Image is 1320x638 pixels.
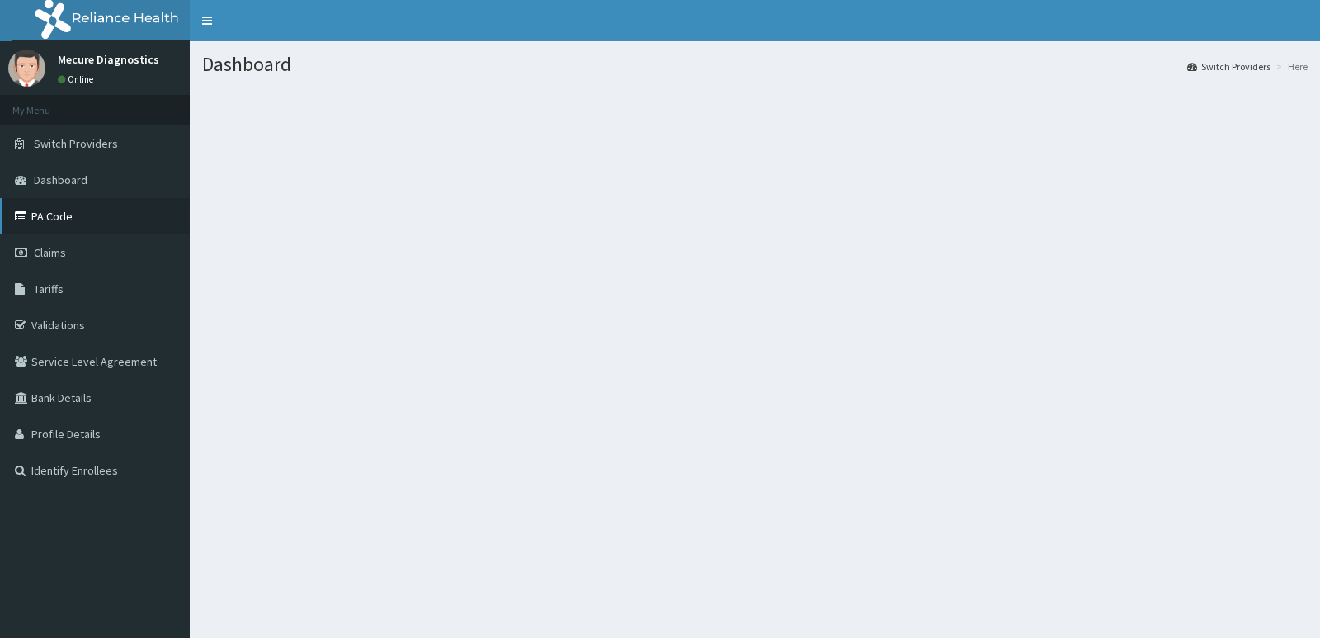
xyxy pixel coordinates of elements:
[58,54,159,65] p: Mecure Diagnostics
[58,73,97,85] a: Online
[34,245,66,260] span: Claims
[34,281,64,296] span: Tariffs
[8,50,45,87] img: User Image
[202,54,1308,75] h1: Dashboard
[1272,59,1308,73] li: Here
[1187,59,1270,73] a: Switch Providers
[34,172,87,187] span: Dashboard
[34,136,118,151] span: Switch Providers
